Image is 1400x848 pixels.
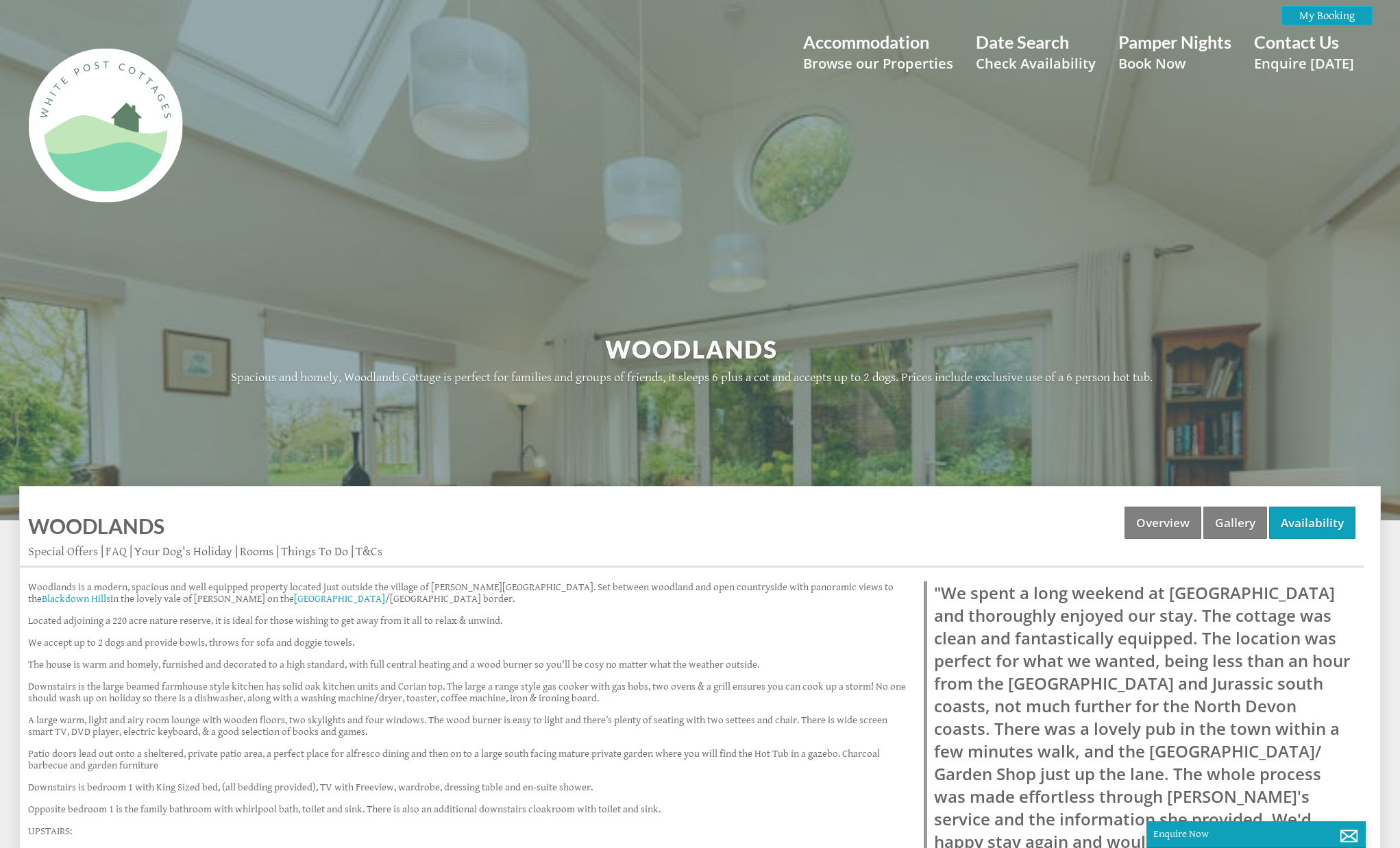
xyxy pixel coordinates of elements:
a: Availability [1269,507,1355,539]
p: Patio doors lead out onto a sheltered, private patio area, a perfect place for alfresco dining an... [28,748,907,771]
a: FAQ [106,544,127,559]
p: Downstairs is bedroom 1 with King Sized bed, (all bedding provided), TV with Freeview, wardrobe, ... [28,782,907,793]
p: We accept up to 2 dogs and provide bowls, throws for sofa and doggie towels. [28,637,907,649]
p: Located adjoining a 220 acre nature reserve, it is ideal for those wishing to get away from it al... [28,615,907,627]
p: UPSTAIRS: [28,825,907,837]
h2: Woodlands [153,335,1229,363]
a: Special Offers [28,544,98,559]
small: Book Now [1118,53,1231,73]
p: Downstairs is the large beamed farmhouse style kitchen has solid oak kitchen units and Corian top... [28,681,907,704]
p: Enquire Now [1153,828,1359,840]
a: Rooms [240,544,273,559]
a: T&Cs [356,544,382,559]
a: AccommodationBrowse our Properties [803,32,953,73]
small: Browse our Properties [803,53,953,73]
a: Date SearchCheck Availability [976,32,1096,73]
small: Enquire [DATE] [1254,53,1354,73]
a: Your Dog's Holiday [134,544,232,559]
small: Check Availability [976,53,1096,73]
a: Overview [1125,507,1201,539]
a: Things To Do [281,544,348,559]
p: A large warm, light and airy room lounge with wooden floors, two skylights and four windows. The ... [28,714,907,738]
p: Spacious and homely, Woodlands Cottage is perfect for families and groups of friends, it sleeps 6... [153,370,1229,385]
a: Woodlands [28,513,164,538]
p: The house is warm and homely, furnished and decorated to a high standard, with full central heati... [28,659,907,670]
a: Pamper NightsBook Now [1118,32,1231,73]
a: Gallery [1203,507,1267,539]
a: Contact UsEnquire [DATE] [1254,32,1354,73]
a: Blackdown Hills [42,593,110,605]
a: [GEOGRAPHIC_DATA] [294,593,385,605]
a: My Booking [1281,6,1373,25]
p: Opposite bedroom 1 is the family bathroom with whirlpool bath, toilet and sink. There is also an ... [28,803,907,815]
img: White Post Cottages [19,40,191,211]
p: Woodlands is a modern, spacious and well equipped property located just outside the village of [P... [28,581,907,605]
